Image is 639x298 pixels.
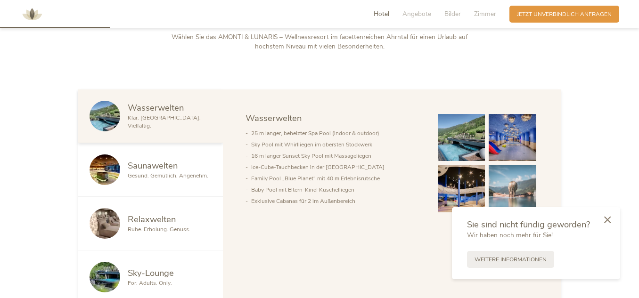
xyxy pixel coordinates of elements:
[444,9,461,18] span: Bilder
[128,172,208,179] span: Gesund. Gemütlich. Angenehm.
[251,195,423,207] li: Exklusive Cabanas für 2 im Außenbereich
[128,160,178,171] span: Saunawelten
[162,32,477,52] p: Wählen Sie das AMONTI & LUNARIS – Wellnessresort im facettenreichen Ahrntal für einen Urlaub auf ...
[251,150,423,161] li: 16 m langer Sunset Sky Pool mit Massageliegen
[128,267,174,279] span: Sky-Lounge
[246,112,302,124] span: Wasserwelten
[475,256,547,264] span: Weitere Informationen
[128,213,176,225] span: Relaxwelten
[128,226,190,233] span: Ruhe. Erholung. Genuss.
[18,11,46,16] a: AMONTI & LUNARIS Wellnessresort
[474,9,496,18] span: Zimmer
[251,161,423,173] li: Ice-Cube-Tauchbecken in der [GEOGRAPHIC_DATA]
[128,102,184,113] span: Wasserwelten
[467,251,554,268] a: Weitere Informationen
[251,173,423,184] li: Family Pool „Blue Planet“ mit 40 m Erlebnisrutsche
[374,9,389,18] span: Hotel
[251,128,423,139] li: 25 m langer, beheizter Spa Pool (indoor & outdoor)
[402,9,431,18] span: Angebote
[467,231,553,240] span: Wir haben noch mehr für Sie!
[517,10,612,18] span: Jetzt unverbindlich anfragen
[251,184,423,195] li: Baby Pool mit Eltern-Kind-Kuschelliegen
[128,114,201,129] span: Klar. [GEOGRAPHIC_DATA]. Vielfältig.
[251,139,423,150] li: Sky Pool mit Whirlliegen im obersten Stockwerk
[467,218,590,230] span: Sie sind nicht fündig geworden?
[128,279,172,287] span: For. Adults. Only.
